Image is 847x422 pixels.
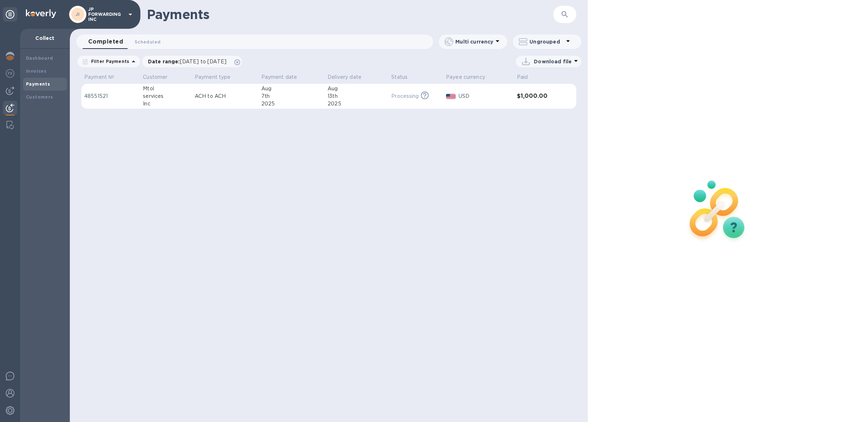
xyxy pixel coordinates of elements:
[391,73,417,81] span: Status
[26,55,53,61] b: Dashboard
[143,92,189,100] div: services
[84,92,137,100] p: 48551521
[26,35,64,42] p: Collect
[328,100,386,108] div: 2025
[76,12,80,17] b: JI
[530,38,564,45] p: Ungrouped
[88,58,129,64] p: Filter Payments
[143,73,167,81] p: Customer
[261,73,307,81] span: Payment date
[143,73,177,81] span: Customer
[195,73,231,81] p: Payment type
[517,93,559,100] h3: $1,000.00
[195,92,256,100] p: ACH to ACH
[261,92,322,100] div: 7th
[261,85,322,92] div: Aug
[88,7,124,22] p: JP FORWARDING INC
[148,58,230,65] p: Date range :
[143,85,189,92] div: Mtol
[517,73,528,81] p: Paid
[143,100,189,108] div: Inc
[6,69,14,78] img: Foreign exchange
[147,7,491,22] h1: Payments
[391,73,407,81] p: Status
[84,73,114,81] p: Payment №
[328,73,371,81] span: Delivery date
[328,92,386,100] div: 13th
[446,73,485,81] p: Payee currency
[328,73,361,81] p: Delivery date
[517,73,537,81] span: Paid
[261,73,297,81] p: Payment date
[26,9,56,18] img: Logo
[142,56,242,67] div: Date range:[DATE] to [DATE]
[88,37,123,47] span: Completed
[261,100,322,108] div: 2025
[446,73,495,81] span: Payee currency
[135,38,161,46] span: Scheduled
[391,92,419,100] p: Processing
[328,85,386,92] div: Aug
[3,7,17,22] div: Unpin categories
[534,58,572,65] p: Download file
[446,94,456,99] img: USD
[455,38,493,45] p: Multi currency
[26,94,53,100] b: Customers
[26,68,46,74] b: Invoices
[180,59,226,64] span: [DATE] to [DATE]
[84,73,123,81] span: Payment №
[26,81,50,87] b: Payments
[195,73,240,81] span: Payment type
[459,92,511,100] p: USD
